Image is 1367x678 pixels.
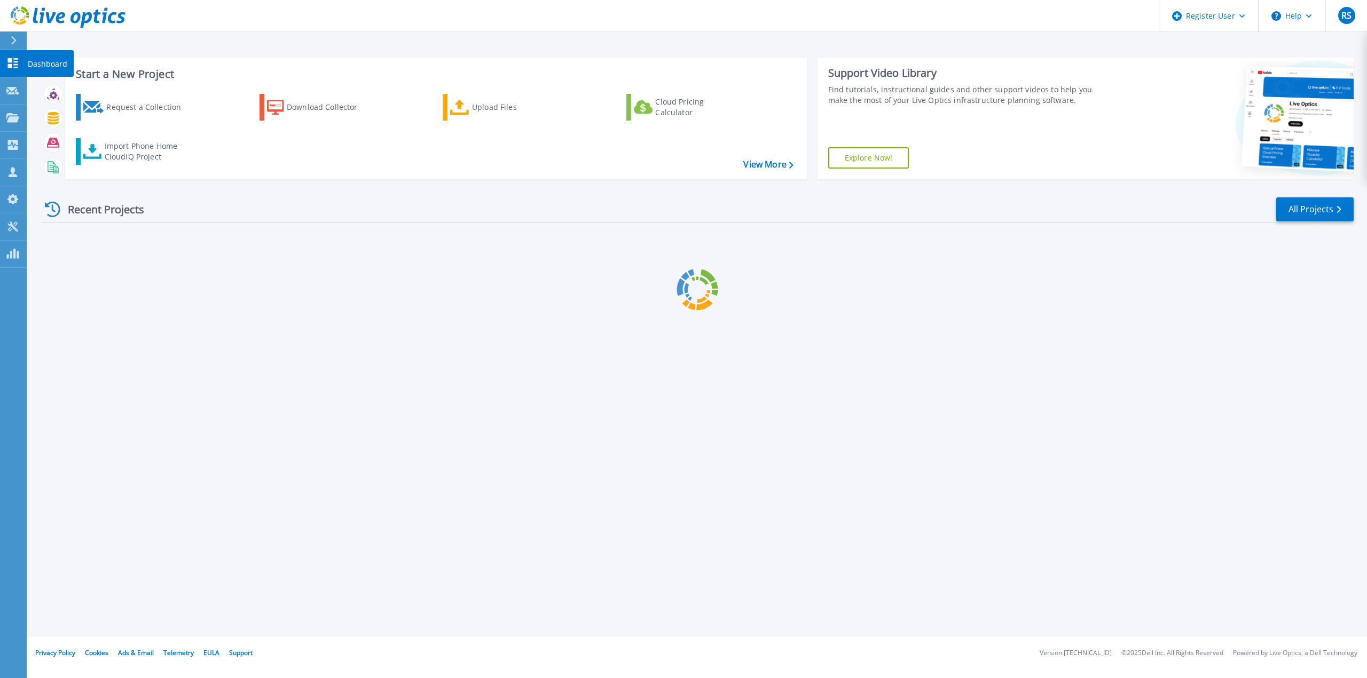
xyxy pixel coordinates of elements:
div: Cloud Pricing Calculator [655,97,741,118]
a: Download Collector [260,94,379,121]
a: EULA [203,648,219,657]
a: Ads & Email [118,648,154,657]
li: Powered by Live Optics, a Dell Technology [1233,650,1357,657]
li: © 2025 Dell Inc. All Rights Reserved [1121,650,1223,657]
a: Upload Files [443,94,562,121]
div: Download Collector [287,97,372,118]
h3: Start a New Project [76,68,793,80]
a: Privacy Policy [35,648,75,657]
a: Support [229,648,253,657]
a: View More [743,159,793,170]
div: Import Phone Home CloudIQ Project [105,141,188,162]
a: Request a Collection [76,94,195,121]
span: RS [1341,11,1352,20]
a: Cloud Pricing Calculator [626,94,745,121]
li: Version: [TECHNICAL_ID] [1040,650,1112,657]
a: All Projects [1276,197,1354,221]
div: Support Video Library [828,66,1105,80]
div: Recent Projects [41,196,159,222]
a: Explore Now! [828,147,909,169]
p: Dashboard [28,50,67,78]
div: Find tutorials, instructional guides and other support videos to help you make the most of your L... [828,84,1105,106]
div: Request a Collection [106,97,192,118]
div: Upload Files [472,97,557,118]
a: Cookies [85,648,108,657]
a: Telemetry [163,648,194,657]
